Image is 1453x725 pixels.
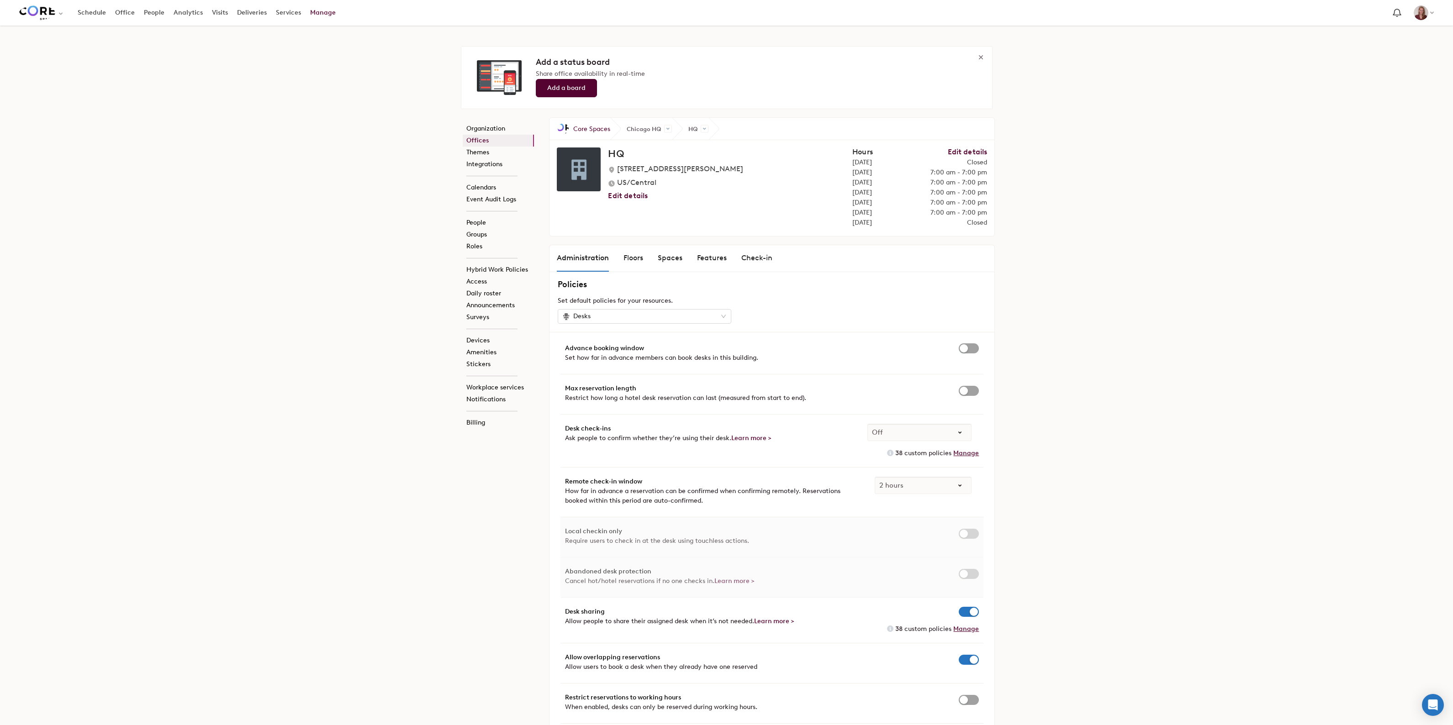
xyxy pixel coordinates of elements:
[73,5,111,21] a: Schedule
[1391,7,1403,19] span: Notification bell navigates to notifications page
[565,577,755,585] span: Cancel hot/hotel reservations if no one checks in.
[610,118,672,140] span: Chicago HQ
[565,567,844,576] span: Abandoned desk protection
[558,297,986,305] span: Set default policies for your resources.
[672,118,708,140] span: HQ
[895,625,903,633] span: 38
[463,135,534,147] a: Offices
[463,311,534,323] a: Surveys
[565,607,844,616] span: Desk sharing
[608,147,743,160] h2: HQ
[967,158,987,167] span: Closed
[565,693,844,702] span: Restrict reservations to working hours
[967,219,987,227] span: Closed
[852,179,872,187] span: [DATE]
[207,5,232,21] a: Visits
[852,168,872,177] span: [DATE]
[852,199,872,207] span: [DATE]
[930,168,987,177] span: 7:00 am - 7:00 pm
[463,276,534,288] a: Access
[557,147,601,191] img: location-image
[623,252,643,263] div: Floors
[565,384,844,393] span: Max reservation length
[953,625,979,633] a: Manage
[536,55,984,69] h3: Add a status board
[463,394,534,405] a: Notifications
[565,526,844,536] span: Local checkin only
[169,5,207,21] a: Analytics
[463,264,534,276] a: Hybrid Work Policies
[15,3,69,23] button: Select an organization - Core Spaces currently selected
[953,449,979,457] a: Manage
[463,217,534,229] a: People
[930,189,987,197] span: 7:00 am - 7:00 pm
[463,288,534,299] a: Daily roster
[111,5,139,21] a: Office
[741,252,772,263] div: Check-in
[930,179,987,187] span: 7:00 am - 7:00 pm
[536,79,597,97] a: Add a board
[565,434,771,442] span: Ask people to confirm whether they’re using their desk.
[463,241,534,252] a: Roles
[463,382,534,394] a: Workplace services
[565,663,757,671] span: Allow users to book a desk when they already have one reserved
[1389,5,1405,21] a: Notification bell navigates to notifications page
[565,394,806,402] span: Restrict how long a hotel desk reservation can last (measured from start to end).
[608,178,743,188] span: US/Central
[895,449,903,457] span: 38
[463,182,534,194] a: Calendars
[565,703,757,711] span: When enabled, desks can only be reserved during working hours.
[852,147,873,157] h5: Hours
[1414,5,1428,20] img: Eryn Kurdys
[731,434,771,442] a: Learn more >
[714,577,755,585] a: Learn more >
[463,335,534,347] a: Devices
[549,118,610,140] a: Core Spaces Core Spaces
[852,209,872,217] span: [DATE]
[573,124,610,134] span: Core Spaces
[463,358,534,370] a: Stickers
[232,5,271,21] a: Deliveries
[563,310,718,323] div: Desks
[139,5,169,21] a: People
[463,417,534,429] a: Billing
[558,278,986,291] h3: Policies
[536,69,984,79] p: Share office availability in real-time
[306,5,340,21] a: Manage
[463,299,534,311] a: Announcements
[463,123,534,135] a: Organization
[852,219,872,227] span: [DATE]
[608,191,648,200] button: Edit details
[477,60,522,95] img: devices.png
[565,537,749,545] span: Require users to check in at the desk using touchless actions.
[463,347,534,358] a: Amenities
[930,199,987,207] span: 7:00 am - 7:00 pm
[948,147,988,157] button: Edit details
[565,477,844,486] span: Remote check-in window
[557,252,609,263] div: Administration
[565,617,794,625] span: Allow people to share their assigned desk when it’s not needed.
[565,424,844,433] span: Desk check-ins
[271,5,306,21] a: Services
[608,164,743,174] span: [STREET_ADDRESS][PERSON_NAME]
[463,147,534,158] a: Themes
[904,449,951,457] span: custom policies
[754,617,794,625] a: Learn more >
[697,252,727,263] div: Features
[558,123,569,134] img: Core Spaces
[1409,3,1438,22] button: Eryn Kurdys
[565,652,844,662] span: Allow overlapping reservations
[463,158,534,170] a: Integrations
[852,158,872,167] span: [DATE]
[565,487,840,504] span: How far in advance a reservation can be confirmed when confirming remotely. Reservations booked w...
[565,343,844,353] span: Advance booking window
[658,252,682,263] div: Spaces
[904,625,951,633] span: custom policies
[463,229,534,241] a: Groups
[852,189,872,197] span: [DATE]
[1422,694,1444,716] div: Open Intercom Messenger
[463,194,534,205] a: Event Audit Logs
[565,354,758,362] span: Set how far in advance members can book desks in this building.
[930,209,987,217] span: 7:00 am - 7:00 pm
